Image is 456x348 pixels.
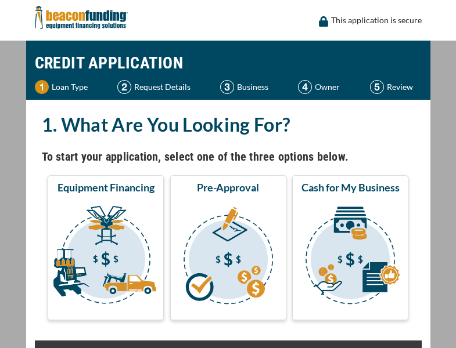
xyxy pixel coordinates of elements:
img: lock icon to convery security [319,16,328,27]
img: Equipment Financing [50,199,161,315]
h2: 1. What Are You Looking For? [42,111,415,138]
p: Business [237,80,268,94]
img: Pre-Approval [173,199,284,315]
button: Cash for My Business [292,175,408,320]
img: Step 5 [370,80,384,94]
h1: CREDIT APPLICATION [35,46,422,80]
p: This application is secure [331,13,422,27]
button: Equipment Financing [48,175,164,320]
img: Cash for My Business [295,199,406,315]
img: Step 4 [298,80,312,94]
h4: To start your application, select one of the three options below. [42,147,415,166]
p: Review [387,80,413,94]
p: Owner [315,80,340,94]
button: Pre-Approval [170,175,286,320]
img: Step 2 [117,80,131,94]
span: Cash for My Business [301,180,400,194]
span: Equipment Financing [58,180,155,194]
p: Request Details [134,80,191,94]
span: Pre-Approval [197,180,259,194]
img: Step 1 [35,80,49,94]
img: Step 3 [220,80,234,94]
p: Loan Type [52,80,88,94]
